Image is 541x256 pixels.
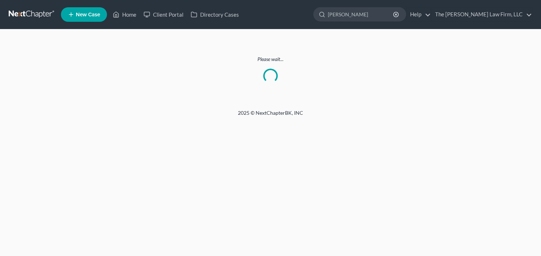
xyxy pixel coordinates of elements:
a: Home [109,8,140,21]
a: Client Portal [140,8,187,21]
input: Search by name... [328,8,394,21]
div: 2025 © NextChapterBK, INC [64,109,477,122]
span: New Case [76,12,100,17]
a: Help [406,8,431,21]
a: Directory Cases [187,8,243,21]
a: The [PERSON_NAME] Law Firm, LLC [431,8,532,21]
p: Please wait... [9,56,532,63]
